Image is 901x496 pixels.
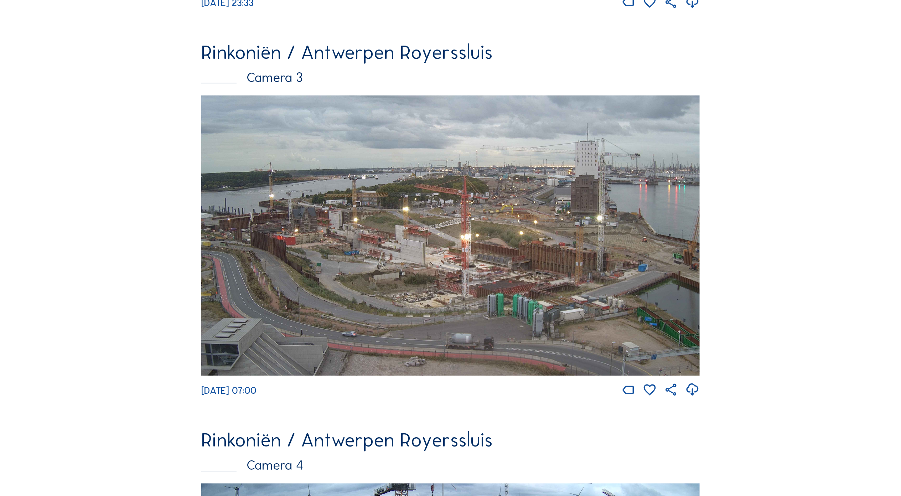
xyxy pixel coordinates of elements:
div: Rinkoniën / Antwerpen Royerssluis [201,42,700,62]
div: Camera 4 [201,459,700,472]
span: [DATE] 07:00 [201,385,257,397]
div: Camera 3 [201,71,700,84]
div: Rinkoniën / Antwerpen Royerssluis [201,430,700,450]
img: Image [201,95,700,376]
